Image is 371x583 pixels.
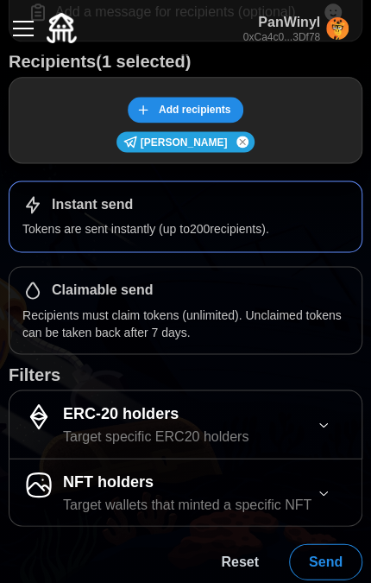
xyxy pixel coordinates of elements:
[9,50,362,73] h1: Recipients (1 selected)
[221,544,259,579] span: Reset
[201,543,279,580] button: Reset
[128,97,244,123] button: Add recipients
[9,390,362,458] button: ERC-20 holdersTarget specific ERC20 holders
[309,544,343,579] span: Send
[63,401,179,426] p: ERC-20 holders
[22,220,349,238] p: Tokens are sent instantly (up to 200 recipients).
[159,98,230,122] span: Add recipients
[22,306,349,341] p: Recipients must claim tokens (unlimited). Unclaimed tokens can be taken back after 7 days.
[141,136,228,150] p: [PERSON_NAME]
[236,136,248,148] button: Remove user
[52,281,153,299] h1: Claimable send
[243,12,320,34] p: PanWinyl
[63,469,154,494] p: NFT holders
[9,363,362,385] h1: Filters
[326,17,349,40] img: original
[47,13,77,43] img: Quidli
[52,196,133,214] h1: Instant send
[289,543,362,580] button: Send
[9,459,362,526] button: NFT holdersTarget wallets that minted a specific NFT
[63,494,311,516] p: Target wallets that minted a specific NFT
[243,30,320,45] p: 0xCa4c0...3Df78
[63,426,248,447] p: Target specific ERC20 holders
